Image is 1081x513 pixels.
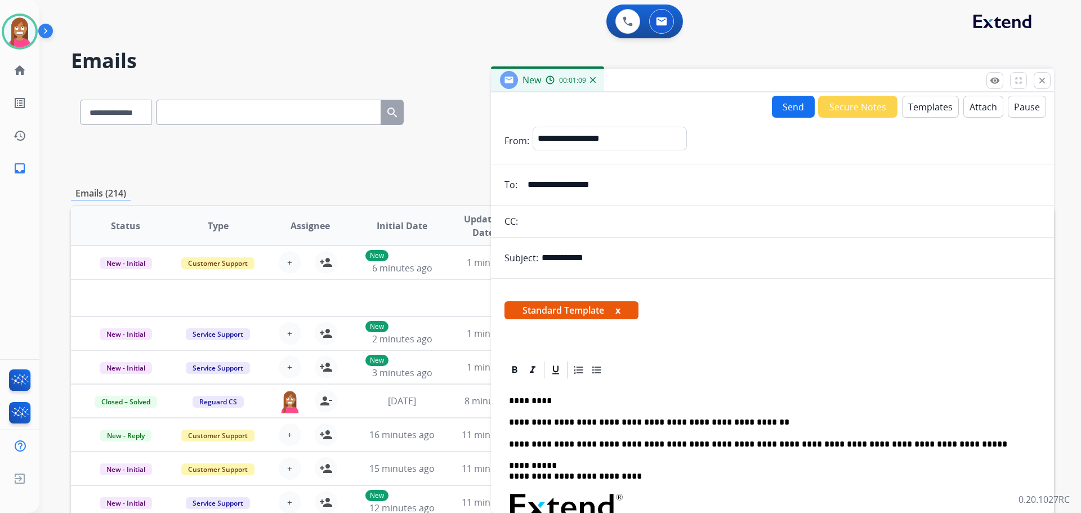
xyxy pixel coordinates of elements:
[990,75,1000,86] mat-icon: remove_red_eye
[504,178,517,191] p: To:
[388,395,416,407] span: [DATE]
[279,322,301,345] button: +
[291,219,330,233] span: Assignee
[615,304,620,317] button: x
[319,496,333,509] mat-icon: person_add
[462,429,527,441] span: 11 minutes ago
[570,362,587,378] div: Ordered List
[372,262,432,274] span: 6 minutes ago
[772,96,815,118] button: Send
[287,496,292,509] span: +
[365,321,388,332] p: New
[100,328,152,340] span: New - Initial
[319,360,333,374] mat-icon: person_add
[100,257,152,269] span: New - Initial
[504,215,518,228] p: CC:
[588,362,605,378] div: Bullet List
[462,462,527,475] span: 11 minutes ago
[186,328,250,340] span: Service Support
[181,257,254,269] span: Customer Support
[319,327,333,340] mat-icon: person_add
[559,76,586,85] span: 00:01:09
[13,129,26,142] mat-icon: history
[1037,75,1047,86] mat-icon: close
[13,96,26,110] mat-icon: list_alt
[365,250,388,261] p: New
[319,256,333,269] mat-icon: person_add
[369,462,435,475] span: 15 minutes ago
[522,74,541,86] span: New
[95,396,157,408] span: Closed – Solved
[386,106,399,119] mat-icon: search
[4,16,35,47] img: avatar
[287,327,292,340] span: +
[100,430,151,441] span: New - Reply
[458,212,509,239] span: Updated Date
[319,428,333,441] mat-icon: person_add
[464,395,525,407] span: 8 minutes ago
[13,162,26,175] mat-icon: inbox
[372,367,432,379] span: 3 minutes ago
[13,64,26,77] mat-icon: home
[467,327,522,340] span: 1 minute ago
[372,333,432,345] span: 2 minutes ago
[504,251,538,265] p: Subject:
[279,457,301,480] button: +
[279,390,301,413] img: agent-avatar
[279,356,301,378] button: +
[287,360,292,374] span: +
[1008,96,1046,118] button: Pause
[1019,493,1070,506] p: 0.20.1027RC
[181,430,254,441] span: Customer Support
[319,394,333,408] mat-icon: person_remove
[186,362,250,374] span: Service Support
[365,355,388,366] p: New
[506,362,523,378] div: Bold
[71,50,1054,72] h2: Emails
[279,423,301,446] button: +
[208,219,229,233] span: Type
[377,219,427,233] span: Initial Date
[100,362,152,374] span: New - Initial
[369,429,435,441] span: 16 minutes ago
[547,362,564,378] div: Underline
[365,490,388,501] p: New
[100,497,152,509] span: New - Initial
[279,251,301,274] button: +
[467,256,522,269] span: 1 minute ago
[319,462,333,475] mat-icon: person_add
[71,186,131,200] p: Emails (214)
[287,428,292,441] span: +
[462,496,527,508] span: 11 minutes ago
[287,256,292,269] span: +
[818,96,897,118] button: Secure Notes
[467,361,522,373] span: 1 minute ago
[524,362,541,378] div: Italic
[193,396,244,408] span: Reguard CS
[1013,75,1024,86] mat-icon: fullscreen
[100,463,152,475] span: New - Initial
[504,301,638,319] span: Standard Template
[902,96,959,118] button: Templates
[181,463,254,475] span: Customer Support
[963,96,1003,118] button: Attach
[186,497,250,509] span: Service Support
[111,219,140,233] span: Status
[287,462,292,475] span: +
[504,134,529,148] p: From:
